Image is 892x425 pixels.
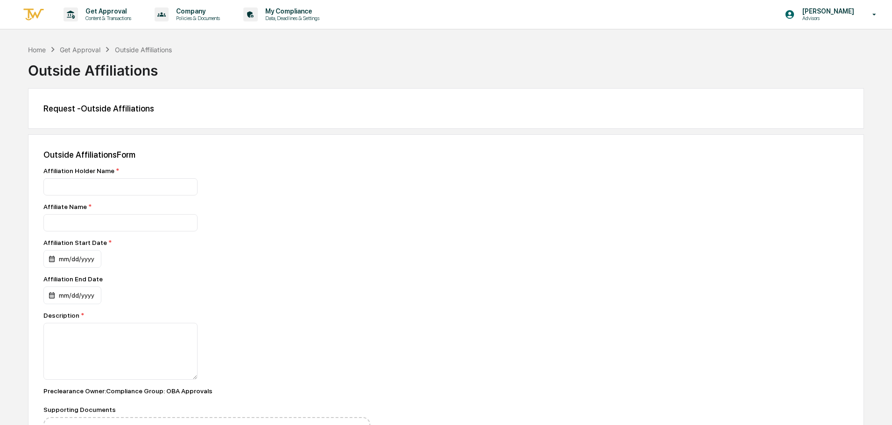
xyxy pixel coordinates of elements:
[43,275,184,283] div: Affiliation End Date
[43,239,184,246] div: Affiliation Start Date
[43,104,849,113] div: Request - Outside Affiliations
[43,167,370,174] div: Affiliation Holder Name
[22,7,45,22] img: logo
[43,312,370,319] div: Description
[43,250,101,268] div: mm/dd/yyyy
[169,7,225,15] p: Company
[115,46,172,54] div: Outside Affiliations
[258,7,324,15] p: My Compliance
[169,15,225,21] p: Policies & Documents
[258,15,324,21] p: Data, Deadlines & Settings
[795,15,859,21] p: Advisors
[43,286,101,304] div: mm/dd/yyyy
[28,46,46,54] div: Home
[43,387,370,395] div: Preclearance Owner : Compliance Group: OBA Approvals
[60,46,100,54] div: Get Approval
[78,15,136,21] p: Content & Transactions
[43,150,849,160] div: Outside Affiliations Form
[78,7,136,15] p: Get Approval
[795,7,859,15] p: [PERSON_NAME]
[43,203,370,210] div: Affiliate Name
[43,406,370,413] div: Supporting Documents
[28,55,864,79] div: Outside Affiliations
